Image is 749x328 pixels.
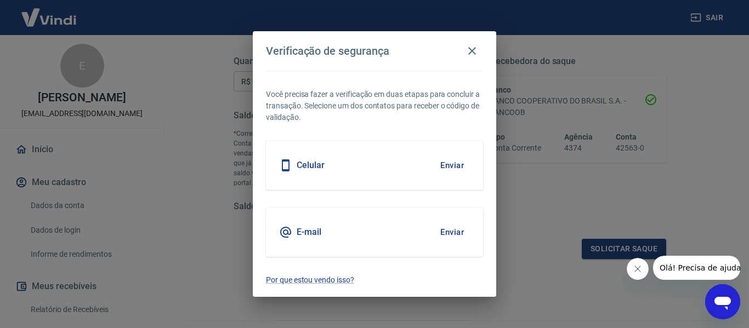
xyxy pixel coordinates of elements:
h4: Verificação de segurança [266,44,389,57]
span: Olá! Precisa de ajuda? [7,8,92,16]
iframe: Fechar mensagem [627,258,649,280]
button: Enviar [434,154,470,177]
h5: E-mail [297,227,321,238]
a: Por que estou vendo isso? [266,274,483,286]
iframe: Mensagem da empresa [653,256,740,280]
iframe: Botão para abrir a janela de mensagens [705,284,740,319]
button: Enviar [434,221,470,244]
p: Você precisa fazer a verificação em duas etapas para concluir a transação. Selecione um dos conta... [266,89,483,123]
h5: Celular [297,160,325,171]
